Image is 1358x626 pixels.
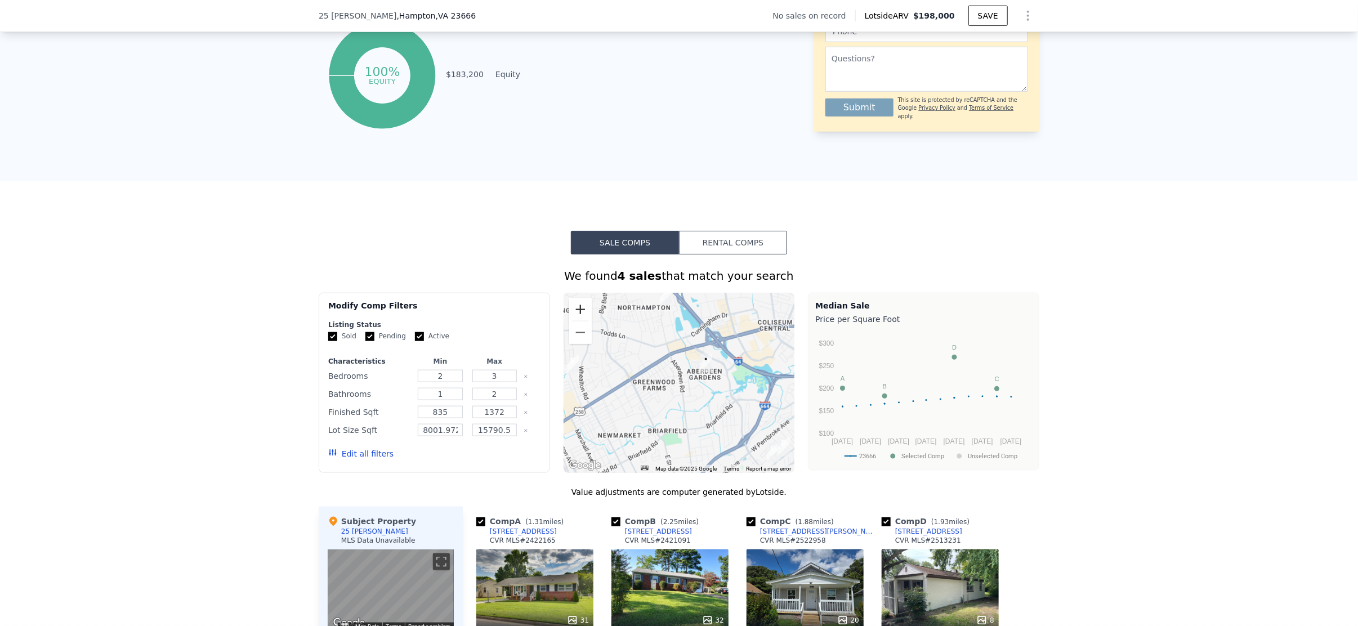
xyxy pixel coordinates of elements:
div: We found that match your search [319,268,1039,284]
button: Zoom out [569,321,592,344]
div: Price per Square Foot [815,311,1032,327]
div: This site is protected by reCAPTCHA and the Google and apply. [898,96,1028,120]
div: 207 Lynnhaven Dr [660,287,672,306]
div: Bedrooms [328,368,411,384]
div: Lot Size Sqft [328,422,411,438]
button: Submit [825,99,894,117]
div: Finished Sqft [328,404,411,420]
div: Bathrooms [328,386,411,402]
button: Toggle fullscreen view [433,553,450,570]
text: $100 [819,430,834,438]
button: Zoom in [569,298,592,321]
div: CVR MLS # 2513231 [895,536,961,545]
div: No sales on record [773,10,855,21]
div: Comp B [611,516,703,527]
text: [DATE] [972,437,993,445]
span: 1.31 [528,518,543,526]
img: Google [566,458,604,473]
a: Terms of Service [969,105,1013,111]
div: 422 Adwood Ct [566,355,579,374]
text: [DATE] [860,437,882,445]
span: ( miles) [656,518,703,526]
div: [STREET_ADDRESS] [490,527,557,536]
button: Edit all filters [328,448,394,459]
strong: 4 sales [618,269,662,283]
text: A [841,375,845,382]
text: Selected Comp [901,453,944,460]
div: 624 Celey St [767,443,779,462]
span: ( miles) [927,518,974,526]
a: [STREET_ADDRESS] [882,527,962,536]
div: 25 Sharon Ct [700,354,712,373]
div: Comp D [882,516,974,527]
text: [DATE] [915,437,937,445]
span: 25 [PERSON_NAME] [319,10,397,21]
div: MLS Data Unavailable [341,536,416,545]
a: Terms (opens in new tab) [723,466,739,472]
span: 2.25 [663,518,678,526]
button: Clear [524,392,528,397]
input: Pending [365,332,374,341]
div: CVR MLS # 2422165 [490,536,556,545]
tspan: 100% [364,65,400,79]
button: Clear [524,428,528,433]
button: Clear [524,410,528,415]
div: CVR MLS # 2421091 [625,536,691,545]
label: Active [415,332,449,341]
span: , VA 23666 [436,11,476,20]
text: $200 [819,384,834,392]
span: 1.88 [798,518,813,526]
div: 2605 Shell Rd [778,437,790,457]
text: Unselected Comp [968,453,1017,460]
text: D [953,344,957,351]
div: Subject Property [328,516,416,527]
div: 31 [567,615,589,626]
text: [DATE] [944,437,965,445]
input: Sold [328,332,337,341]
div: 8 [976,615,994,626]
td: Equity [493,68,544,81]
span: Lotside ARV [865,10,913,21]
div: [STREET_ADDRESS] [625,527,692,536]
div: Listing Status [328,320,540,329]
div: Comp A [476,516,568,527]
div: Comp C [747,516,838,527]
tspan: equity [369,77,396,85]
text: B [883,383,887,390]
div: Median Sale [815,300,1032,311]
text: $250 [819,362,834,370]
svg: A chart. [815,327,1031,468]
button: Keyboard shortcuts [641,466,649,471]
span: Map data ©2025 Google [655,466,717,472]
a: Privacy Policy [919,105,955,111]
span: 1.93 [934,518,949,526]
text: 23666 [859,453,876,460]
button: Rental Comps [679,231,787,254]
td: $183,200 [445,68,484,81]
button: Clear [524,374,528,379]
div: Min [416,357,465,366]
button: Sale Comps [571,231,679,254]
a: Report a map error [746,466,791,472]
a: [STREET_ADDRESS] [476,527,557,536]
button: Show Options [1017,5,1039,27]
a: [STREET_ADDRESS] [611,527,692,536]
text: C [995,375,999,382]
button: SAVE [968,6,1008,26]
div: CVR MLS # 2522958 [760,536,826,545]
div: 25 [PERSON_NAME] [341,527,408,536]
a: Open this area in Google Maps (opens a new window) [566,458,604,473]
input: Active [415,332,424,341]
div: Characteristics [328,357,411,366]
div: Max [470,357,519,366]
text: $150 [819,407,834,415]
text: [DATE] [832,437,854,445]
a: [STREET_ADDRESS][PERSON_NAME] [747,527,877,536]
label: Sold [328,332,356,341]
text: [DATE] [1000,437,1022,445]
text: $300 [819,339,834,347]
span: ( miles) [521,518,568,526]
div: [STREET_ADDRESS][PERSON_NAME] [760,527,877,536]
div: Modify Comp Filters [328,300,540,320]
